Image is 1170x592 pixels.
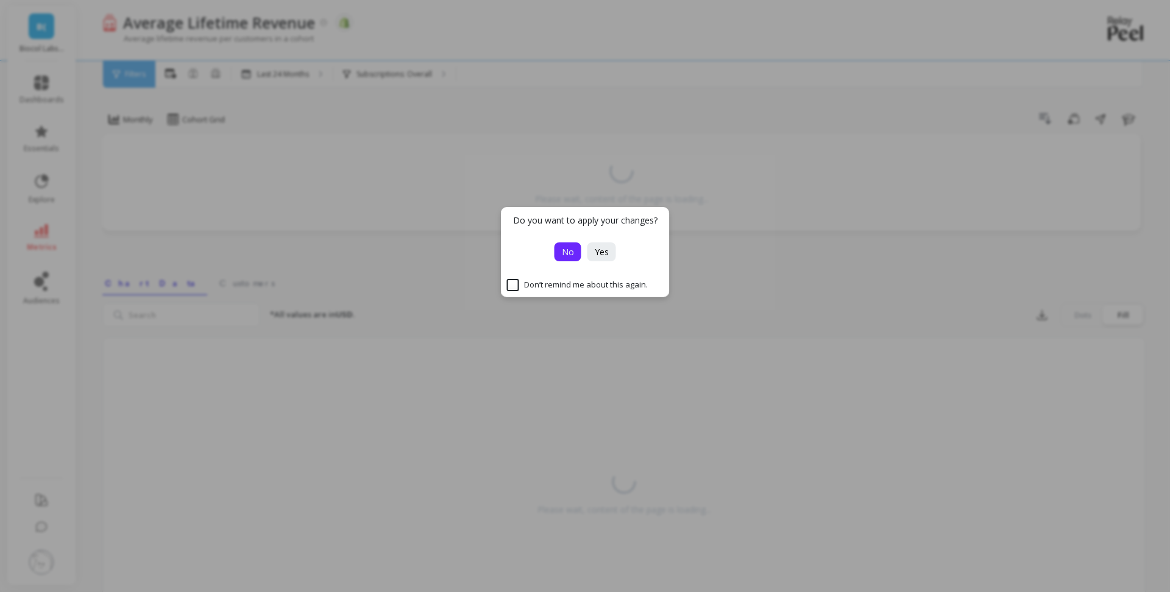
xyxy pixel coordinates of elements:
[562,246,574,258] span: No
[595,246,609,258] span: Yes
[587,242,616,261] button: Yes
[555,242,581,261] button: No
[507,279,648,291] span: Don’t remind me about this again.
[513,214,658,227] p: Do you want to apply your changes?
